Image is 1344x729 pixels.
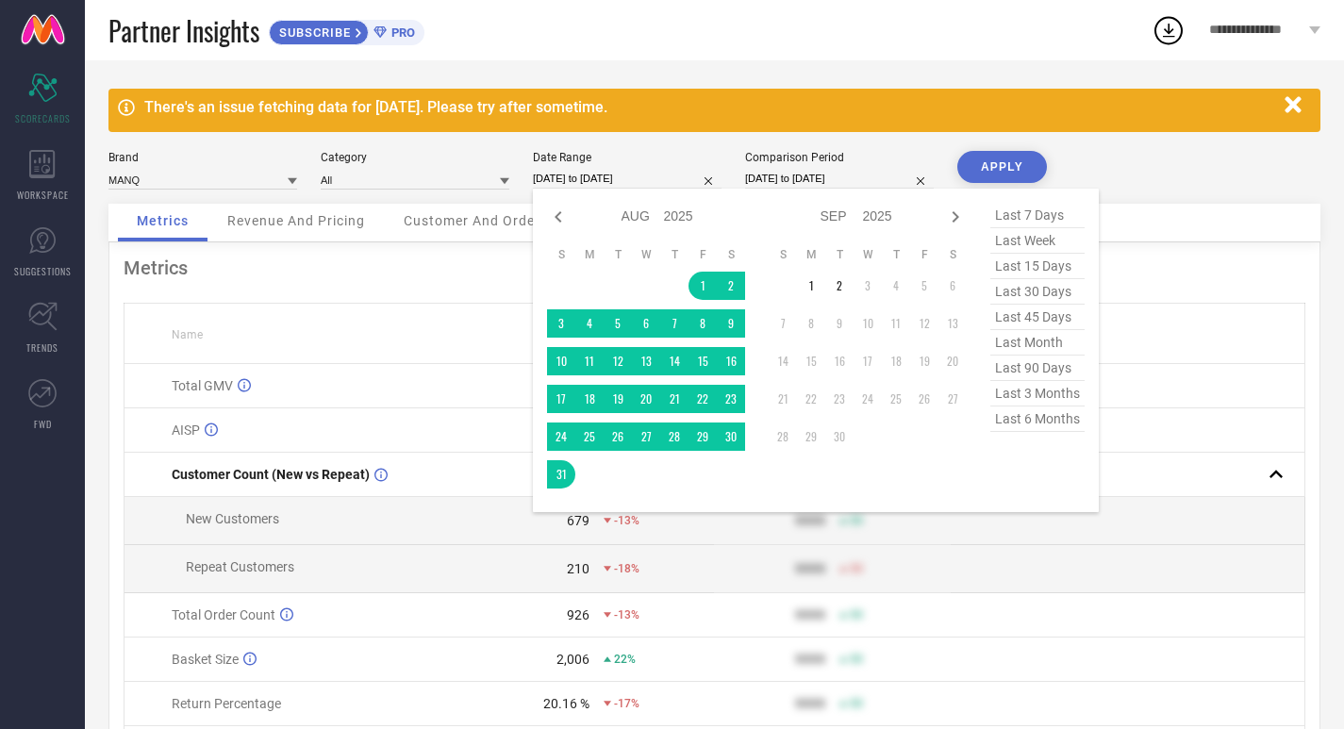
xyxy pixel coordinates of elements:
[825,309,854,338] td: Tue Sep 09 2025
[614,514,639,527] span: -13%
[717,309,745,338] td: Sat Aug 09 2025
[717,422,745,451] td: Sat Aug 30 2025
[957,151,1047,183] button: APPLY
[717,347,745,375] td: Sat Aug 16 2025
[938,272,967,300] td: Sat Sep 06 2025
[882,272,910,300] td: Thu Sep 04 2025
[632,385,660,413] td: Wed Aug 20 2025
[854,272,882,300] td: Wed Sep 03 2025
[938,309,967,338] td: Sat Sep 13 2025
[910,385,938,413] td: Fri Sep 26 2025
[34,417,52,431] span: FWD
[910,347,938,375] td: Fri Sep 19 2025
[137,213,189,228] span: Metrics
[850,608,863,621] span: 50
[797,247,825,262] th: Monday
[547,309,575,338] td: Sun Aug 03 2025
[717,272,745,300] td: Sat Aug 02 2025
[614,653,636,666] span: 22%
[795,652,825,667] div: 9999
[854,309,882,338] td: Wed Sep 10 2025
[172,422,200,438] span: AISP
[795,607,825,622] div: 9999
[547,347,575,375] td: Sun Aug 10 2025
[547,247,575,262] th: Sunday
[689,309,717,338] td: Fri Aug 08 2025
[547,206,570,228] div: Previous month
[387,25,415,40] span: PRO
[882,347,910,375] td: Thu Sep 18 2025
[797,385,825,413] td: Mon Sep 22 2025
[825,272,854,300] td: Tue Sep 02 2025
[689,347,717,375] td: Fri Aug 15 2025
[533,151,722,164] div: Date Range
[854,385,882,413] td: Wed Sep 24 2025
[172,696,281,711] span: Return Percentage
[850,562,863,575] span: 50
[910,309,938,338] td: Fri Sep 12 2025
[660,385,689,413] td: Thu Aug 21 2025
[769,347,797,375] td: Sun Sep 14 2025
[990,305,1085,330] span: last 45 days
[769,247,797,262] th: Sunday
[795,696,825,711] div: 9999
[660,347,689,375] td: Thu Aug 14 2025
[108,151,297,164] div: Brand
[547,422,575,451] td: Sun Aug 24 2025
[660,422,689,451] td: Thu Aug 28 2025
[795,561,825,576] div: 9999
[990,330,1085,356] span: last month
[854,247,882,262] th: Wednesday
[614,608,639,621] span: -13%
[404,213,548,228] span: Customer And Orders
[854,347,882,375] td: Wed Sep 17 2025
[575,309,604,338] td: Mon Aug 04 2025
[797,347,825,375] td: Mon Sep 15 2025
[938,347,967,375] td: Sat Sep 20 2025
[825,347,854,375] td: Tue Sep 16 2025
[567,513,589,528] div: 679
[910,272,938,300] td: Fri Sep 05 2025
[172,378,233,393] span: Total GMV
[689,247,717,262] th: Friday
[614,697,639,710] span: -17%
[632,309,660,338] td: Wed Aug 06 2025
[745,169,934,189] input: Select comparison period
[186,511,279,526] span: New Customers
[825,385,854,413] td: Tue Sep 23 2025
[938,247,967,262] th: Saturday
[882,385,910,413] td: Thu Sep 25 2025
[543,696,589,711] div: 20.16 %
[15,111,71,125] span: SCORECARDS
[882,247,910,262] th: Thursday
[769,309,797,338] td: Sun Sep 07 2025
[547,385,575,413] td: Sun Aug 17 2025
[108,11,259,50] span: Partner Insights
[144,98,1275,116] div: There's an issue fetching data for [DATE]. Please try after sometime.
[567,561,589,576] div: 210
[825,247,854,262] th: Tuesday
[172,328,203,341] span: Name
[745,151,934,164] div: Comparison Period
[533,169,722,189] input: Select date range
[717,247,745,262] th: Saturday
[689,422,717,451] td: Fri Aug 29 2025
[575,385,604,413] td: Mon Aug 18 2025
[17,188,69,202] span: WORKSPACE
[797,272,825,300] td: Mon Sep 01 2025
[797,422,825,451] td: Mon Sep 29 2025
[632,422,660,451] td: Wed Aug 27 2025
[567,607,589,622] div: 926
[614,562,639,575] span: -18%
[575,422,604,451] td: Mon Aug 25 2025
[1152,13,1186,47] div: Open download list
[938,385,967,413] td: Sat Sep 27 2025
[575,347,604,375] td: Mon Aug 11 2025
[850,697,863,710] span: 50
[990,406,1085,432] span: last 6 months
[270,25,356,40] span: SUBSCRIBE
[769,385,797,413] td: Sun Sep 21 2025
[689,385,717,413] td: Fri Aug 22 2025
[850,653,863,666] span: 50
[124,257,1305,279] div: Metrics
